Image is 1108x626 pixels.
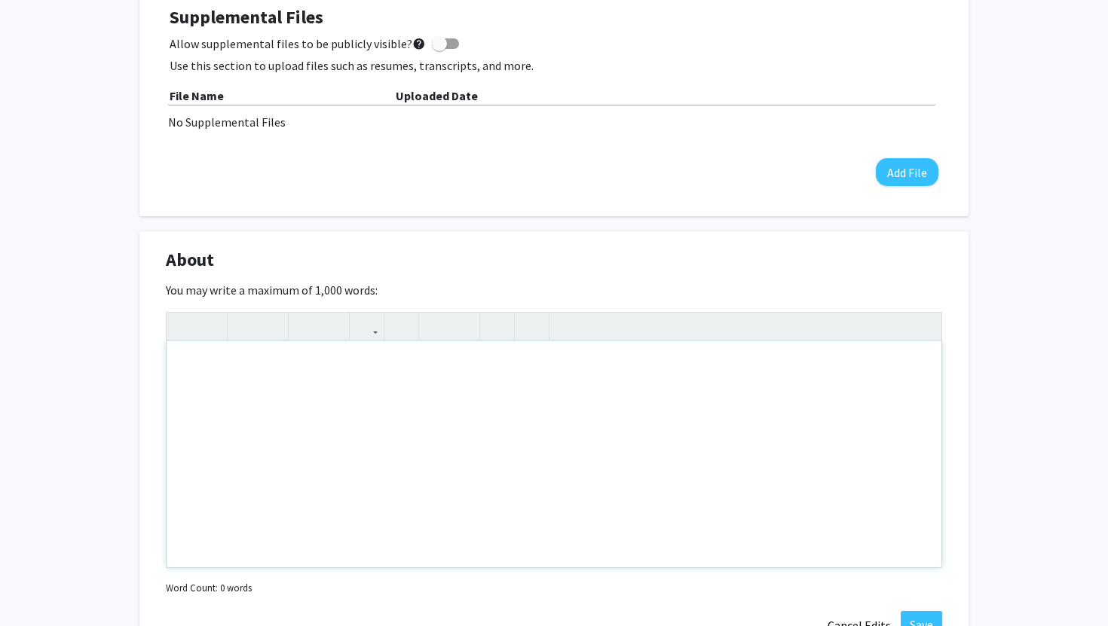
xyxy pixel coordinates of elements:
[167,341,941,567] div: Note to users with screen readers: Please deactivate our accessibility plugin for this page as it...
[166,581,252,595] small: Word Count: 0 words
[11,558,64,615] iframe: Chat
[319,313,345,339] button: Subscript
[876,158,938,186] button: Add File
[170,7,938,29] h4: Supplemental Files
[197,313,223,339] button: Redo (Ctrl + Y)
[231,313,258,339] button: Strong (Ctrl + B)
[170,313,197,339] button: Undo (Ctrl + Z)
[388,313,415,339] button: Insert Image
[396,88,478,103] b: Uploaded Date
[258,313,284,339] button: Emphasis (Ctrl + I)
[412,35,426,53] mat-icon: help
[354,313,380,339] button: Link
[292,313,319,339] button: Superscript
[170,88,224,103] b: File Name
[423,313,449,339] button: Unordered list
[170,56,938,75] p: Use this section to upload files such as resumes, transcripts, and more.
[168,113,940,131] div: No Supplemental Files
[166,246,214,273] span: About
[519,313,545,339] button: Insert horizontal rule
[484,313,510,339] button: Remove format
[166,281,378,299] label: You may write a maximum of 1,000 words:
[449,313,476,339] button: Ordered list
[911,313,938,339] button: Fullscreen
[170,35,426,53] span: Allow supplemental files to be publicly visible?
